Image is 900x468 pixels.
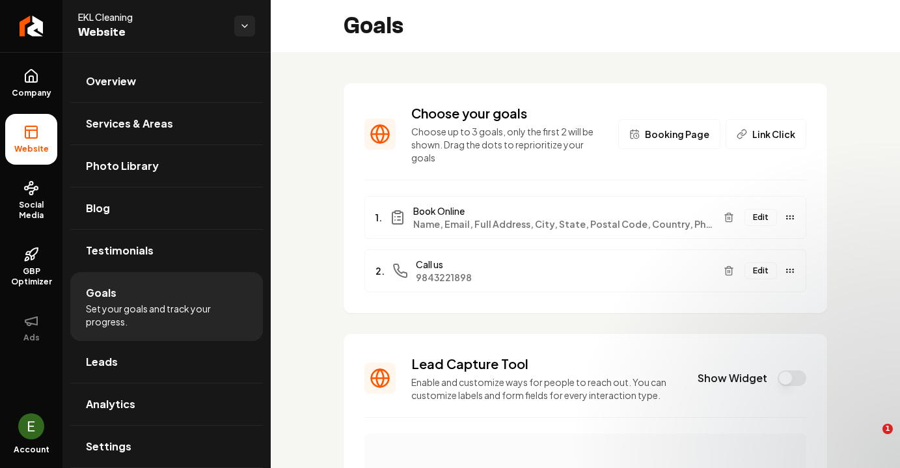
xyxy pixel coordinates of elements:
[86,354,118,370] span: Leads
[70,61,263,102] a: Overview
[70,187,263,229] a: Blog
[411,355,682,373] h3: Lead Capture Tool
[744,262,777,279] button: Edit
[411,104,603,122] h3: Choose your goals
[86,285,116,301] span: Goals
[5,170,57,231] a: Social Media
[744,209,777,226] button: Edit
[5,236,57,297] a: GBP Optimizer
[86,200,110,216] span: Blog
[5,266,57,287] span: GBP Optimizer
[86,439,131,454] span: Settings
[70,103,263,145] a: Services & Areas
[364,196,806,239] li: 1.Book OnlineName, Email, Full Address, City, State, Postal Code, Country, PhoneEdit
[416,271,713,284] span: 9843221898
[78,23,224,42] span: Website
[70,145,263,187] a: Photo Library
[70,341,263,383] a: Leads
[726,119,806,149] button: Link Click
[86,74,136,89] span: Overview
[86,243,154,258] span: Testimonials
[18,333,45,343] span: Ads
[9,144,54,154] span: Website
[416,258,713,271] span: Call us
[70,383,263,425] a: Analytics
[86,116,173,131] span: Services & Areas
[364,249,806,292] li: 2.Call us9843221898Edit
[14,445,49,455] span: Account
[7,88,57,98] span: Company
[752,128,795,141] span: Link Click
[20,16,44,36] img: Rebolt Logo
[618,119,720,149] button: Booking Page
[70,426,263,467] a: Settings
[86,158,159,174] span: Photo Library
[5,58,57,109] a: Company
[70,230,263,271] a: Testimonials
[411,376,682,402] p: Enable and customize ways for people to reach out. You can customize labels and form fields for e...
[18,413,44,439] button: Open user button
[375,264,385,277] span: 2.
[856,424,887,455] iframe: Intercom live chat
[375,211,382,224] span: 1.
[413,217,713,230] span: Name, Email, Full Address, City, State, Postal Code, Country, Phone
[5,303,57,353] button: Ads
[411,125,603,164] p: Choose up to 3 goals, only the first 2 will be shown. Drag the dots to reprioritize your goals
[18,413,44,439] img: Eli Lippman
[882,424,893,434] span: 1
[78,10,224,23] span: EKL Cleaning
[344,13,403,39] h2: Goals
[5,200,57,221] span: Social Media
[86,302,247,328] span: Set your goals and track your progress.
[413,204,713,217] span: Book Online
[645,128,709,141] span: Booking Page
[86,396,135,412] span: Analytics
